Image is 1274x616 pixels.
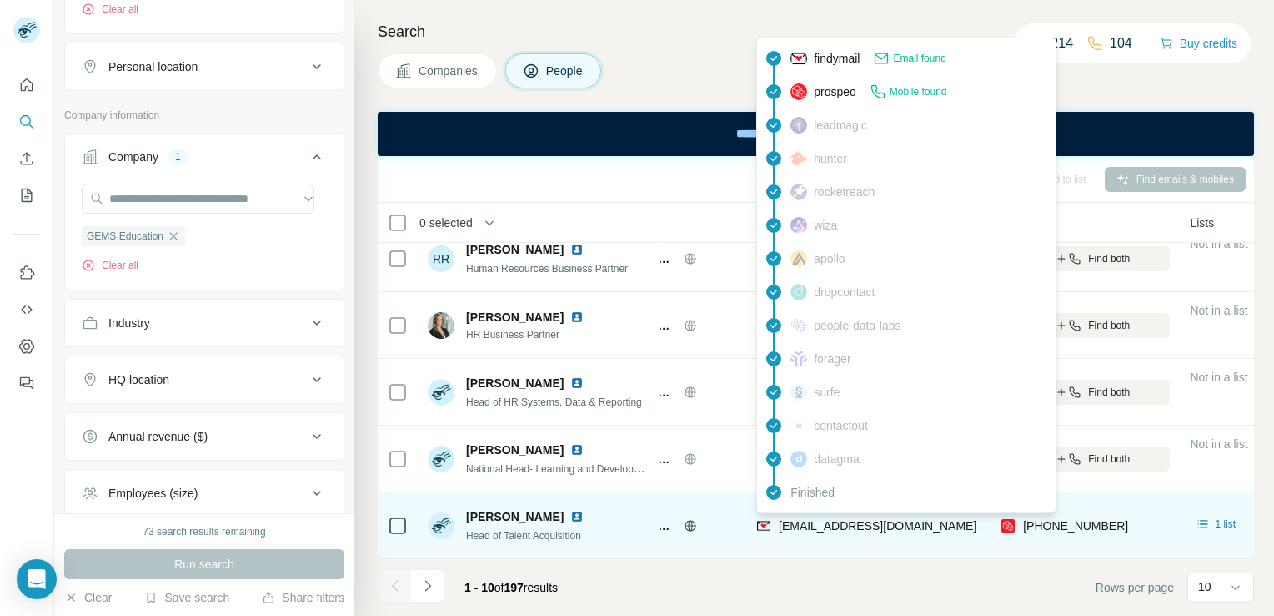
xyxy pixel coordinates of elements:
[790,284,807,300] img: provider dropcontact logo
[87,229,163,244] span: GEMS Education
[494,581,504,594] span: of
[464,581,558,594] span: results
[504,581,524,594] span: 197
[428,446,454,472] img: Avatar
[466,375,564,391] span: [PERSON_NAME]
[570,311,584,324] img: LinkedIn logo
[814,184,875,200] span: rocketreach
[814,117,867,134] span: leadmagic
[790,50,807,67] img: provider findymail logo
[893,51,945,66] span: Email found
[108,58,198,75] div: Personal location
[546,63,584,79] span: People
[570,243,584,256] img: LinkedIn logo
[1001,518,1015,534] img: provider prospeo logo
[65,417,344,457] button: Annual revenue ($)
[13,295,40,325] button: Use Surfe API
[814,284,875,300] span: dropcontact
[428,245,454,272] div: RR
[466,327,590,342] span: HR Business Partner
[378,112,1254,156] iframe: Banner
[1160,32,1237,55] button: Buy credits
[1001,313,1170,338] button: Find both
[570,510,584,523] img: LinkedIn logo
[790,184,807,200] img: provider rocketreach logo
[570,376,584,390] img: LinkedIn logo
[1088,251,1130,266] span: Find both
[1190,437,1247,451] span: Not in a list
[411,569,444,603] button: Navigate to next page
[1190,215,1214,231] span: Lists
[1190,371,1247,384] span: Not in a list
[466,530,581,542] span: Head of Talent Acquisition
[13,107,40,137] button: Search
[466,462,655,475] span: National Head- Learning and Development
[419,215,473,231] span: 0 selected
[13,180,40,210] button: My lists
[1190,304,1247,317] span: Not in a list
[168,149,188,164] div: 1
[790,151,807,166] img: provider hunter logo
[108,428,208,445] div: Annual revenue ($)
[1088,318,1130,333] span: Find both
[82,2,138,17] button: Clear all
[814,451,859,467] span: datagma
[466,309,564,326] span: [PERSON_NAME]
[790,351,807,367] img: provider forager logo
[790,384,807,401] img: provider surfe logo
[790,217,807,234] img: provider wiza logo
[814,317,900,334] span: people-data-labs
[82,258,138,273] button: Clear all
[428,312,454,339] img: Avatar
[1096,579,1174,596] span: Rows per page
[814,217,837,234] span: wiza
[814,384,840,401] span: surfe
[108,315,150,331] div: Industry
[13,258,40,288] button: Use Surfe on LinkedIn
[814,417,868,434] span: contactout
[570,443,584,457] img: LinkedIn logo
[428,379,454,406] img: Avatar
[464,581,494,594] span: 1 - 10
[466,396,642,408] span: Head of HR Systems, Data & Reporting
[757,518,770,534] img: provider findymail logo
[466,508,564,525] span: [PERSON_NAME]
[1051,33,1073,53] p: 214
[466,241,564,258] span: [PERSON_NAME]
[64,589,112,606] button: Clear
[466,263,628,275] span: Human Resources Business Partner
[1001,246,1170,271] button: Find both
[13,70,40,100] button: Quick start
[143,524,265,539] div: 73 search results remaining
[65,303,344,343] button: Industry
[65,137,344,184] button: Company1
[17,559,57,599] div: Open Intercom Messenger
[890,84,947,99] span: Mobile found
[262,589,344,606] button: Share filters
[790,422,807,430] img: provider contactout logo
[419,63,479,79] span: Companies
[65,47,344,87] button: Personal location
[466,442,564,458] span: [PERSON_NAME]
[790,117,807,134] img: provider leadmagic logo
[814,83,856,100] span: prospeo
[1198,578,1211,595] p: 10
[814,250,845,267] span: apollo
[1001,380,1170,405] button: Find both
[144,589,229,606] button: Save search
[1001,447,1170,472] button: Find both
[64,108,344,123] p: Company information
[814,150,847,167] span: hunter
[1023,519,1128,533] span: [PHONE_NUMBER]
[790,318,807,333] img: provider people-data-labs logo
[65,473,344,513] button: Employees (size)
[814,50,860,67] span: findymail
[108,485,198,502] div: Employees (size)
[13,368,40,398] button: Feedback
[108,149,158,165] div: Company
[779,519,976,533] span: [EMAIL_ADDRESS][DOMAIN_NAME]
[790,83,807,100] img: provider prospeo logo
[1088,385,1130,400] span: Find both
[13,144,40,174] button: Enrich CSV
